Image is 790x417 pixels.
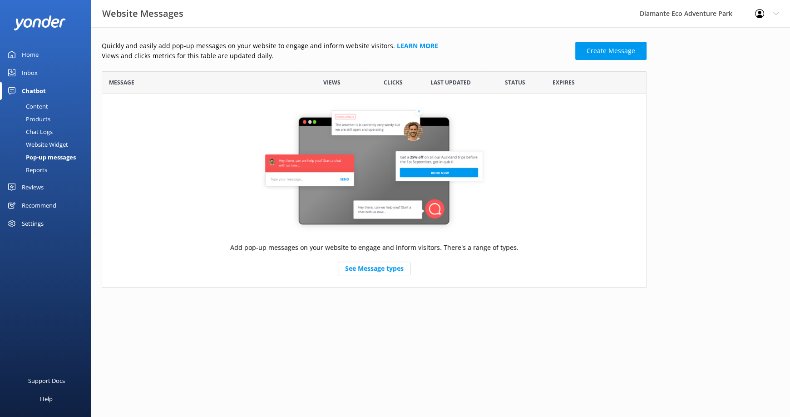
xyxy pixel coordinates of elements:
[505,78,525,87] span: Status
[5,125,91,138] a: Chat Logs
[102,94,647,287] div: grid
[5,113,91,125] a: Products
[102,41,570,51] p: Quickly and easily add pop-up messages on your website to engage and inform website visitors.
[5,151,76,164] div: Pop-up messages
[5,113,50,125] div: Products
[5,138,91,151] a: Website Widget
[575,42,647,60] a: Create Message
[22,45,39,64] div: Home
[430,78,471,87] span: Last updated
[338,262,411,275] a: See Message types
[323,78,341,87] span: Views
[102,51,570,61] p: Views and clicks metrics for this table are updated daily.
[22,196,56,214] div: Recommend
[40,390,53,408] div: Help
[28,372,65,390] div: Support Docs
[553,78,575,87] span: Expires
[5,100,91,113] a: Content
[22,178,44,196] div: Reviews
[14,15,66,30] img: yonder-white-logo.png
[102,6,183,21] h3: Website Messages
[5,100,48,113] div: Content
[5,125,53,138] div: Chat Logs
[397,41,438,50] a: Learn more
[5,164,91,176] a: Reports
[22,64,38,82] div: Inbox
[261,105,488,233] img: website-message-default
[384,78,403,87] span: Clicks
[109,78,134,87] span: Message
[22,82,46,100] div: Chatbot
[5,138,68,151] div: Website Widget
[230,243,518,253] p: Add pop-up messages on your website to engage and inform visitors. There's a range of types.
[22,214,44,233] div: Settings
[5,164,47,176] div: Reports
[5,151,91,164] a: Pop-up messages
